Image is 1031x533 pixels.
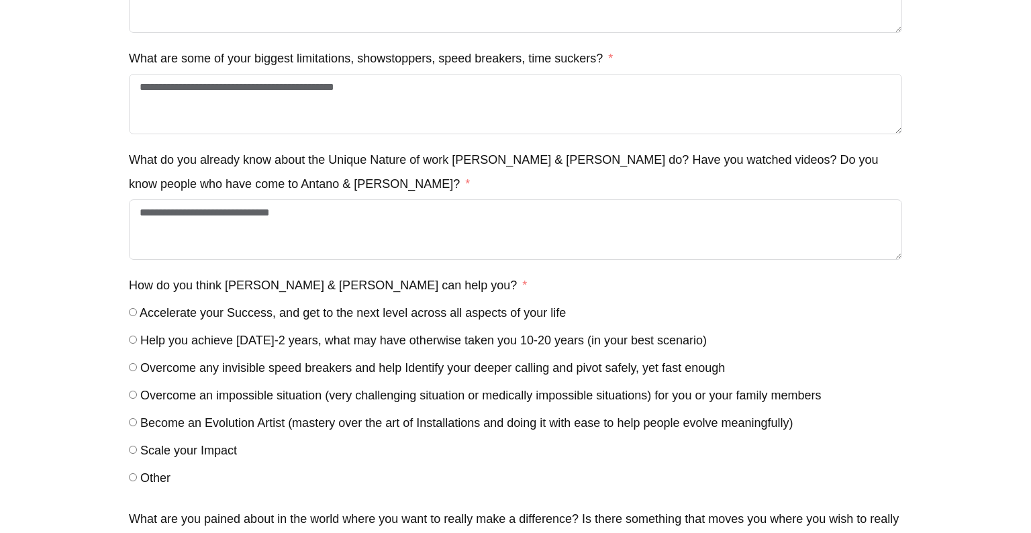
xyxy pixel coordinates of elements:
[140,389,821,402] span: Overcome an impossible situation (very challenging situation or medically impossible situations) ...
[140,361,725,375] span: Overcome any invisible speed breakers and help Identify your deeper calling and pivot safely, yet...
[129,391,137,399] input: Overcome an impossible situation (very challenging situation or medically impossible situations) ...
[140,306,566,320] span: Accelerate your Success, and get to the next level across all aspects of your life
[140,444,237,457] span: Scale your Impact
[140,334,707,347] span: Help you achieve [DATE]-2 years, what may have otherwise taken you 10-20 years (in your best scen...
[140,416,793,430] span: Become an Evolution Artist (mastery over the art of Installations and doing it with ease to help ...
[140,471,170,485] span: Other
[129,46,613,70] label: What are some of your biggest limitations, showstoppers, speed breakers, time suckers?
[129,74,902,134] textarea: What are some of your biggest limitations, showstoppers, speed breakers, time suckers?
[129,363,137,371] input: Overcome any invisible speed breakers and help Identify your deeper calling and pivot safely, yet...
[129,148,902,196] label: What do you already know about the Unique Nature of work Antano & Harini do? Have you watched vid...
[129,473,137,481] input: Other
[129,336,137,344] input: Help you achieve within 6 months-2 years, what may have otherwise taken you 10-20 years (in your ...
[129,418,137,426] input: Become an Evolution Artist (mastery over the art of Installations and doing it with ease to help ...
[129,446,137,454] input: Scale your Impact
[129,308,137,316] input: Accelerate your Success, and get to the next level across all aspects of your life
[129,199,902,260] textarea: What do you already know about the Unique Nature of work Antano & Harini do? Have you watched vid...
[129,273,527,297] label: How do you think Antano & Harini can help you?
